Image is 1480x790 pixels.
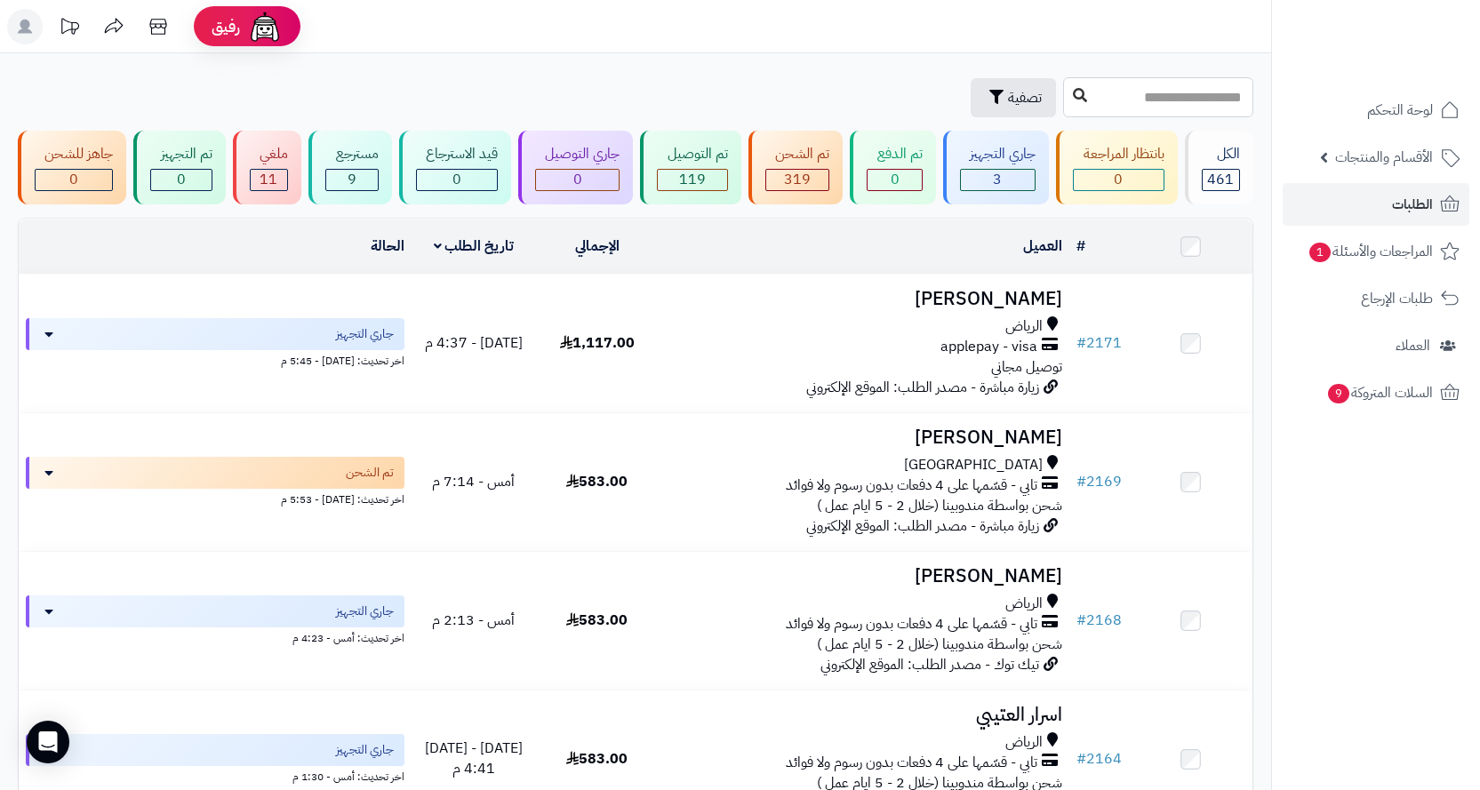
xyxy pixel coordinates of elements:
a: المراجعات والأسئلة1 [1283,230,1469,273]
img: ai-face.png [247,9,283,44]
a: العملاء [1283,324,1469,367]
span: تصفية [1008,87,1042,108]
span: 0 [1114,169,1123,190]
span: السلات المتروكة [1326,380,1433,405]
a: جاهز للشحن 0 [14,131,130,204]
img: logo-2.png [1359,44,1463,82]
a: السلات المتروكة9 [1283,371,1469,414]
span: 0 [891,169,900,190]
a: الإجمالي [575,235,620,257]
div: 0 [868,170,921,190]
div: 0 [36,170,112,190]
div: قيد الاسترجاع [416,144,498,164]
div: اخر تحديث: أمس - 1:30 م [26,766,404,785]
h3: اسرار العتيبي [666,705,1062,725]
span: [GEOGRAPHIC_DATA] [904,455,1043,475]
span: تابي - قسّمها على 4 دفعات بدون رسوم ولا فوائد [786,753,1037,773]
div: بانتظار المراجعة [1073,144,1164,164]
span: 3 [993,169,1002,190]
a: #2164 [1076,748,1122,770]
div: 119 [658,170,726,190]
span: # [1076,610,1086,631]
h3: [PERSON_NAME] [666,289,1062,309]
span: 1,117.00 [560,332,635,354]
span: 9 [1328,384,1349,403]
a: تم الشحن 319 [745,131,846,204]
span: جاري التجهيز [336,325,394,343]
span: تابي - قسّمها على 4 دفعات بدون رسوم ولا فوائد [786,475,1037,496]
a: تم التجهيز 0 [130,131,228,204]
button: تصفية [971,78,1056,117]
a: جاري التوصيل 0 [515,131,636,204]
span: # [1076,748,1086,770]
div: 9 [326,170,377,190]
h3: [PERSON_NAME] [666,427,1062,448]
a: تاريخ الطلب [434,235,515,257]
a: العميل [1023,235,1062,257]
div: اخر تحديث: أمس - 4:23 م [26,627,404,646]
span: تابي - قسّمها على 4 دفعات بدون رسوم ولا فوائد [786,614,1037,634]
a: # [1076,235,1085,257]
span: لوحة التحكم [1367,98,1433,123]
a: قيد الاسترجاع 0 [396,131,515,204]
div: جاري التوصيل [535,144,620,164]
span: 319 [784,169,811,190]
span: الطلبات [1392,192,1433,217]
a: مسترجع 9 [305,131,395,204]
span: الرياض [1005,594,1043,614]
a: ملغي 11 [229,131,305,204]
div: Open Intercom Messenger [27,721,69,763]
span: 583.00 [566,748,628,770]
a: تحديثات المنصة [47,9,92,49]
span: الرياض [1005,732,1043,753]
div: 3 [961,170,1035,190]
div: تم التوصيل [657,144,727,164]
a: #2169 [1076,471,1122,492]
div: مسترجع [325,144,378,164]
span: 0 [69,169,78,190]
span: 0 [452,169,461,190]
span: 583.00 [566,610,628,631]
a: لوحة التحكم [1283,89,1469,132]
span: شحن بواسطة مندوبينا (خلال 2 - 5 ايام عمل ) [817,495,1062,516]
div: جاهز للشحن [35,144,113,164]
div: جاري التجهيز [960,144,1036,164]
span: أمس - 2:13 م [432,610,515,631]
span: 11 [260,169,277,190]
div: 11 [251,170,287,190]
span: [DATE] - 4:37 م [425,332,523,354]
div: تم الدفع [867,144,922,164]
div: 0 [536,170,619,190]
a: بانتظار المراجعة 0 [1052,131,1180,204]
span: توصيل مجاني [991,356,1062,378]
div: 0 [417,170,497,190]
span: 583.00 [566,471,628,492]
span: الأقسام والمنتجات [1335,145,1433,170]
span: # [1076,471,1086,492]
span: الرياض [1005,316,1043,337]
a: تم التوصيل 119 [636,131,744,204]
span: [DATE] - [DATE] 4:41 م [425,738,523,779]
div: تم التجهيز [150,144,212,164]
span: 0 [177,169,186,190]
a: #2168 [1076,610,1122,631]
span: شحن بواسطة مندوبينا (خلال 2 - 5 ايام عمل ) [817,634,1062,655]
span: جاري التجهيز [336,741,394,759]
span: 461 [1207,169,1234,190]
span: العملاء [1396,333,1430,358]
span: زيارة مباشرة - مصدر الطلب: الموقع الإلكتروني [806,377,1039,398]
span: 1 [1309,243,1331,262]
span: زيارة مباشرة - مصدر الطلب: الموقع الإلكتروني [806,515,1039,537]
a: الطلبات [1283,183,1469,226]
span: تم الشحن [346,464,394,482]
span: 119 [679,169,706,190]
span: 9 [348,169,356,190]
span: جاري التجهيز [336,602,394,620]
span: رفيق [212,16,240,37]
div: 0 [1074,170,1163,190]
div: 0 [151,170,211,190]
div: الكل [1202,144,1240,164]
span: applepay - visa [940,337,1037,357]
div: اخر تحديث: [DATE] - 5:53 م [26,489,404,507]
div: ملغي [250,144,288,164]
